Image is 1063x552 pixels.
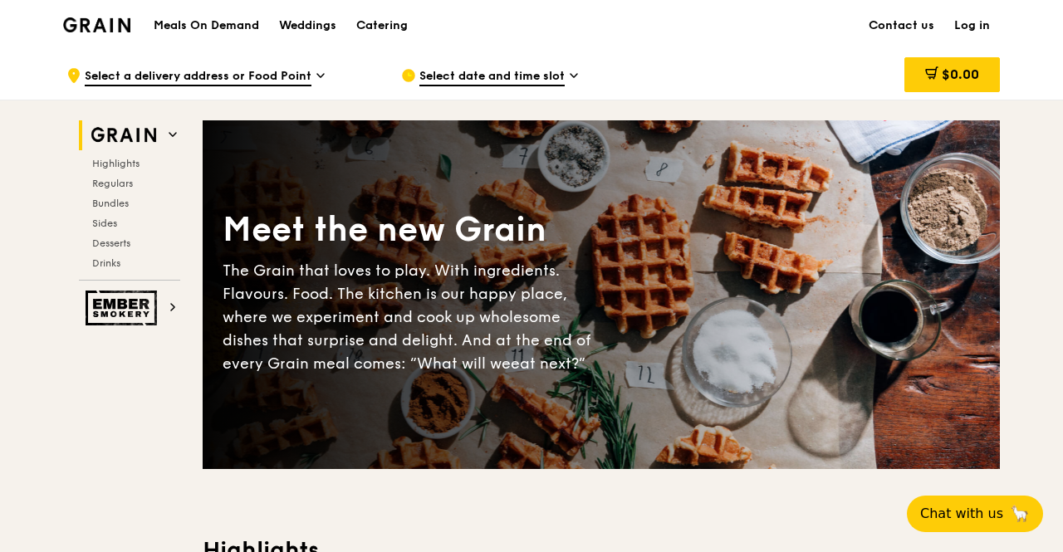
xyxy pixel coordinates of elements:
[85,68,311,86] span: Select a delivery address or Food Point
[907,496,1043,532] button: Chat with us🦙
[944,1,1000,51] a: Log in
[419,68,565,86] span: Select date and time slot
[86,291,162,325] img: Ember Smokery web logo
[920,504,1003,524] span: Chat with us
[92,158,140,169] span: Highlights
[1010,504,1030,524] span: 🦙
[511,354,585,373] span: eat next?”
[223,208,601,252] div: Meet the new Grain
[269,1,346,51] a: Weddings
[859,1,944,51] a: Contact us
[223,259,601,375] div: The Grain that loves to play. With ingredients. Flavours. Food. The kitchen is our happy place, w...
[346,1,418,51] a: Catering
[356,1,408,51] div: Catering
[92,237,130,249] span: Desserts
[92,257,120,269] span: Drinks
[154,17,259,34] h1: Meals On Demand
[63,17,130,32] img: Grain
[86,120,162,150] img: Grain web logo
[279,1,336,51] div: Weddings
[92,217,117,229] span: Sides
[92,178,133,189] span: Regulars
[92,198,129,209] span: Bundles
[942,66,979,82] span: $0.00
